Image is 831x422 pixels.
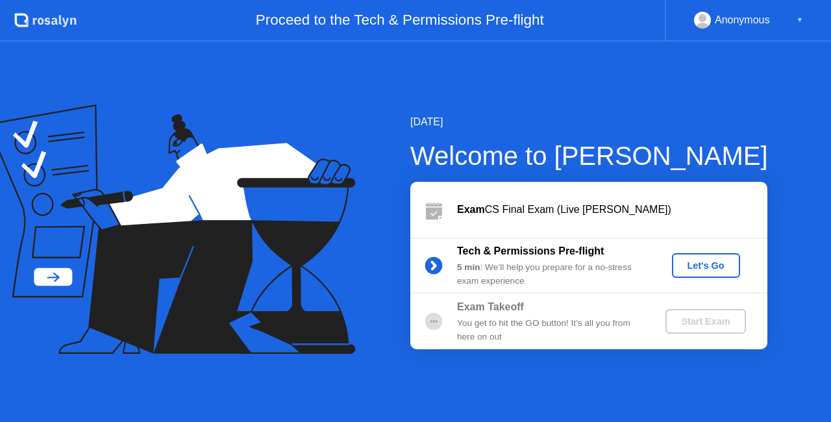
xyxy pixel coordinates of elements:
div: Anonymous [715,12,770,29]
div: Start Exam [671,316,740,327]
div: Let's Go [677,260,735,271]
div: You get to hit the GO button! It’s all you from here on out [457,317,644,343]
button: Let's Go [672,253,740,278]
b: Tech & Permissions Pre-flight [457,245,604,256]
div: CS Final Exam (Live [PERSON_NAME]) [457,202,767,217]
b: 5 min [457,262,480,272]
button: Start Exam [665,309,745,334]
div: Welcome to [PERSON_NAME] [410,136,768,175]
b: Exam [457,204,485,215]
div: ▼ [797,12,803,29]
b: Exam Takeoff [457,301,524,312]
div: [DATE] [410,114,768,130]
div: : We’ll help you prepare for a no-stress exam experience [457,261,644,288]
